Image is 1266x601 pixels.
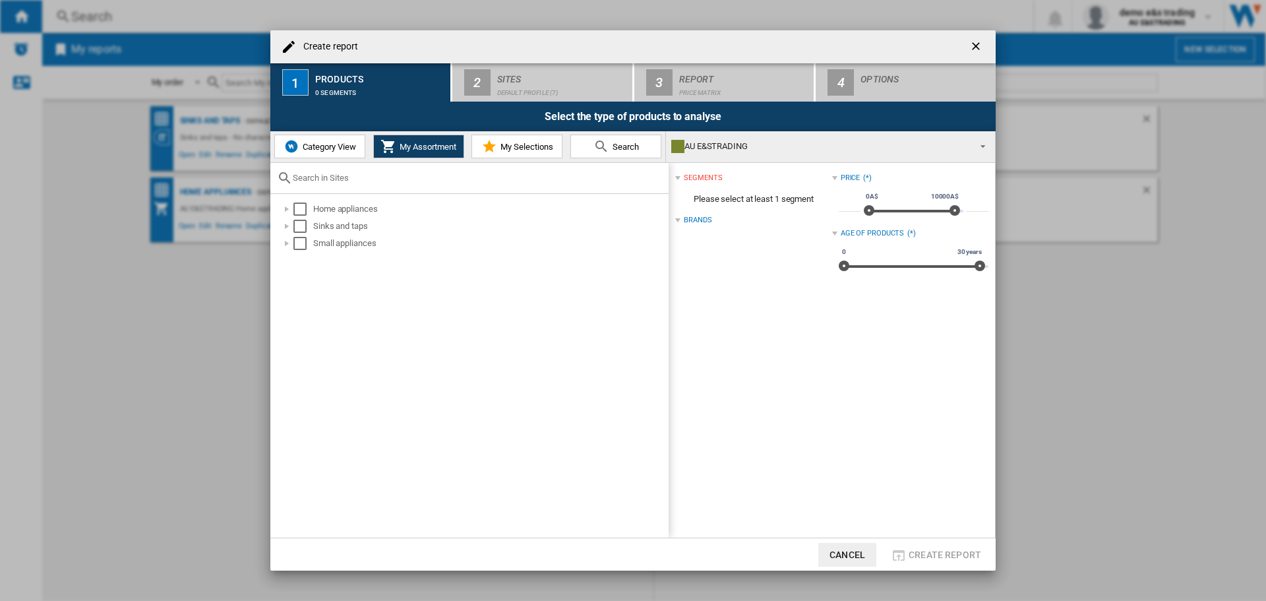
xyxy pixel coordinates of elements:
div: Price Matrix [679,82,809,96]
span: My Selections [497,142,553,152]
div: Options [860,69,990,82]
div: Report [679,69,809,82]
div: Price [841,173,860,183]
div: segments [684,173,722,183]
div: AU E&STRADING [671,137,969,156]
div: Brands [684,215,711,226]
div: Age of products [841,228,905,239]
button: 4 Options [816,63,996,102]
md-checkbox: Select [293,220,313,233]
span: My Assortment [396,142,456,152]
md-checkbox: Select [293,237,313,250]
button: 1 Products 0 segments [270,63,452,102]
button: 3 Report Price Matrix [634,63,816,102]
button: getI18NText('BUTTONS.CLOSE_DIALOG') [964,34,990,60]
div: Small appliances [313,237,667,250]
button: My Assortment [373,135,464,158]
div: Default profile (7) [497,82,627,96]
button: Cancel [818,543,876,567]
span: Create report [909,550,981,560]
span: Category View [299,142,356,152]
button: Search [570,135,661,158]
input: Search in Sites [293,173,662,183]
md-checkbox: Select [293,203,313,216]
div: 2 [464,69,491,96]
div: Sinks and taps [313,220,667,233]
span: 0A$ [864,191,880,202]
span: 30 years [955,247,984,257]
button: Category View [274,135,365,158]
span: Please select at least 1 segment [675,187,831,212]
div: Select the type of products to analyse [270,102,996,131]
div: Home appliances [313,203,667,216]
div: Products [315,69,445,82]
span: 10000A$ [929,191,961,202]
button: 2 Sites Default profile (7) [452,63,634,102]
div: 4 [828,69,854,96]
div: 0 segments [315,82,445,96]
h4: Create report [297,40,358,53]
button: My Selections [471,135,562,158]
div: 1 [282,69,309,96]
span: Search [609,142,639,152]
span: 0 [840,247,848,257]
ng-md-icon: getI18NText('BUTTONS.CLOSE_DIALOG') [969,40,985,55]
img: wiser-icon-blue.png [284,139,299,154]
div: Sites [497,69,627,82]
div: 3 [646,69,673,96]
button: Create report [887,543,985,567]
